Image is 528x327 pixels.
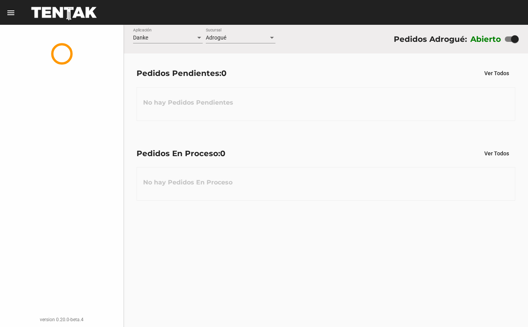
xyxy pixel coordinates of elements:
span: Ver Todos [484,150,509,157]
label: Abierto [470,33,501,45]
button: Ver Todos [478,66,515,80]
h3: No hay Pedidos Pendientes [137,91,239,114]
mat-icon: menu [6,8,15,17]
div: Pedidos Adrogué: [394,33,467,45]
div: version 0.20.0-beta.4 [6,316,117,324]
button: Ver Todos [478,146,515,160]
div: Pedidos Pendientes: [137,67,227,79]
span: Danke [133,34,148,41]
div: Pedidos En Proceso: [137,147,226,160]
h3: No hay Pedidos En Proceso [137,171,239,194]
span: 0 [220,149,226,158]
span: Ver Todos [484,70,509,76]
span: Adrogué [206,34,226,41]
span: 0 [221,69,227,78]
